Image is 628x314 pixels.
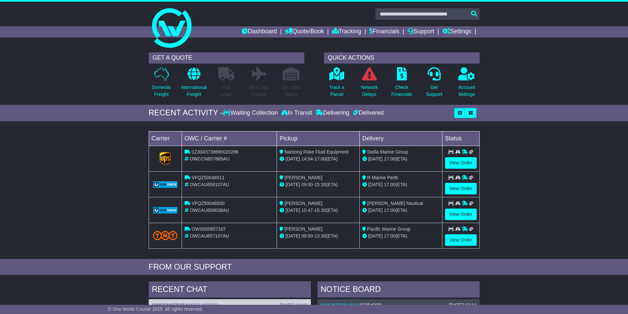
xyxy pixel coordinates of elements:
[362,233,439,240] div: (ETA)
[153,207,178,214] img: GetCarrierServiceLogo
[407,26,434,38] a: Support
[194,302,217,308] span: PO 000256
[280,207,357,214] div: - (ETA)
[280,109,314,117] div: In Transit
[151,67,171,101] a: DomesticFreight
[149,108,223,118] div: RECENT ACTIVITY -
[182,131,277,146] td: OWC / Carrier #
[285,26,324,38] a: Quote/Book
[284,226,322,232] span: [PERSON_NAME]
[332,26,361,38] a: Tracking
[458,84,475,98] p: Account Settings
[368,156,383,161] span: [DATE]
[284,175,322,180] span: [PERSON_NAME]
[218,84,235,98] p: Full Loads
[384,208,396,213] span: 17:00
[284,201,322,206] span: [PERSON_NAME]
[301,208,313,213] span: 10:47
[181,84,207,98] p: International Freight
[314,233,326,239] span: 13:30
[445,157,477,169] a: View Order
[367,226,410,232] span: Pacific Marine Group
[369,26,399,38] a: Financials
[361,302,380,308] span: SP54098
[280,156,357,162] div: - (ETA)
[368,208,383,213] span: [DATE]
[362,207,439,214] div: (ETA)
[442,131,479,146] td: Status
[192,175,224,180] span: VFQZ50046511
[384,233,396,239] span: 17:00
[285,208,300,213] span: [DATE]
[391,67,412,101] a: CheckFinancials
[324,52,480,64] div: QUICK ACTIONS
[285,182,300,187] span: [DATE]
[192,226,226,232] span: OWS000657107
[242,26,277,38] a: Dashboard
[367,201,423,206] span: [PERSON_NAME] Nautical
[223,109,279,117] div: Waiting Collection
[190,233,229,239] span: OWCAU657107AU
[108,306,203,312] span: © One World Courier 2025. All rights reserved.
[449,302,476,308] div: [DATE] 12:14
[368,182,383,187] span: [DATE]
[442,26,471,38] a: Settings
[192,201,224,206] span: VFQZ50046500
[359,131,442,146] td: Delivery
[384,182,396,187] span: 17:00
[391,84,412,98] p: Check Financials
[329,84,344,98] p: Track a Parcel
[314,109,351,117] div: Delivering
[152,84,171,98] p: Domestic Freight
[285,156,300,161] span: [DATE]
[445,209,477,220] a: View Order
[362,156,439,162] div: (ETA)
[190,208,229,213] span: OWCAU658038AU
[301,156,313,161] span: 14:04
[149,281,311,299] div: RECENT CHAT
[301,182,313,187] span: 09:00
[301,233,313,239] span: 09:00
[458,67,475,101] a: AccountSettings
[190,182,229,187] span: OWCAU658107AU
[317,281,480,299] div: NOTICE BOARD
[160,152,171,165] img: GetCarrierServiceLogo
[426,67,442,101] a: GetSupport
[314,208,326,213] span: 15:30
[153,181,178,188] img: GetCarrierServiceLogo
[280,302,307,308] div: [DATE] 13:40
[190,156,229,161] span: OWCCN657665AU
[367,175,398,180] span: R Marine Perth
[149,131,182,146] td: Carrier
[280,233,357,240] div: - (ETA)
[361,84,377,98] p: Network Delays
[368,233,383,239] span: [DATE]
[321,302,360,308] a: OWCNZ656148AU
[153,231,178,240] img: TNT_Domestic.png
[284,149,349,155] span: Nantong Roke Fluid Equipment
[367,149,408,155] span: Stella Marine Group
[360,67,378,101] a: NetworkDelays
[321,302,476,308] div: ( )
[445,183,477,194] a: View Order
[149,52,304,64] div: GET A QUOTE
[362,181,439,188] div: (ETA)
[445,234,477,246] a: View Order
[181,67,207,101] a: InternationalFreight
[249,84,269,98] p: Air & Sea Freight
[285,233,300,239] span: [DATE]
[384,156,396,161] span: 17:00
[280,181,357,188] div: - (ETA)
[314,182,326,187] span: 15:30
[329,67,345,101] a: Track aParcel
[351,109,384,117] div: Delivered
[283,84,300,98] p: Air / Sea Depot
[192,149,238,155] span: 1Z30A5738690020296
[152,302,192,308] a: OWCCN657665AU
[426,84,442,98] p: Get Support
[277,131,360,146] td: Pickup
[152,302,308,308] div: ( )
[314,156,326,161] span: 17:00
[149,262,480,272] div: FROM OUR SUPPORT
